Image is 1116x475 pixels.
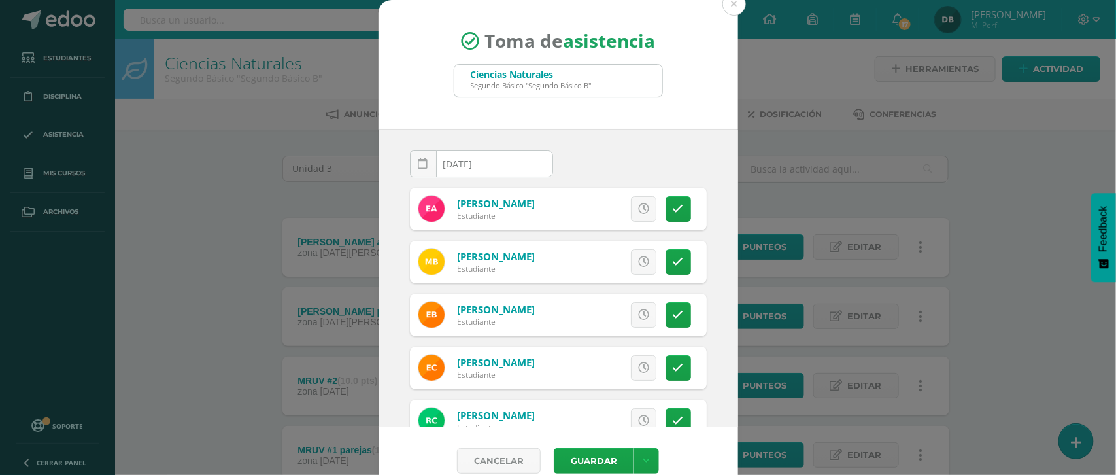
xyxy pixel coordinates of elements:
span: Excusa [569,197,605,221]
div: Estudiante [457,263,535,274]
a: [PERSON_NAME] [457,409,535,422]
div: Estudiante [457,422,535,433]
span: Excusa [569,409,605,433]
input: Fecha de Inasistencia [411,151,552,177]
div: Estudiante [457,369,535,380]
span: Toma de [484,29,655,54]
span: Excusa [569,356,605,380]
a: Cancelar [457,448,541,474]
span: Excusa [569,250,605,274]
div: Segundo Básico "Segundo Básico B" [471,80,592,90]
img: a373fd2f017897398777ac8a2a171e38.png [418,408,445,434]
span: Feedback [1098,206,1109,252]
a: [PERSON_NAME] [457,250,535,263]
input: Busca un grado o sección aquí... [454,65,662,97]
a: [PERSON_NAME] [457,197,535,210]
div: Ciencias Naturales [471,68,592,80]
span: Excusa [569,303,605,327]
img: 47673fa280ac33c70d01ba1f19138b2f.png [418,249,445,275]
a: [PERSON_NAME] [457,356,535,369]
img: 807331f05157dfaef41e5ba5995f71f3.png [418,302,445,328]
button: Guardar [554,448,634,474]
img: 87cb9c11839e64357091290bcaa00faa.png [418,355,445,381]
div: Estudiante [457,316,535,327]
a: [PERSON_NAME] [457,303,535,316]
img: f02f4b1d459c63516b62831db7699e84.png [418,196,445,222]
strong: asistencia [563,29,655,54]
div: Estudiante [457,210,535,221]
button: Feedback - Mostrar encuesta [1091,193,1116,282]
